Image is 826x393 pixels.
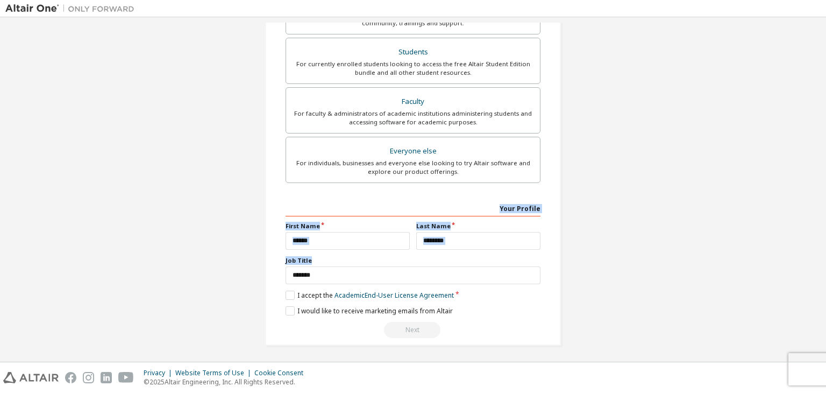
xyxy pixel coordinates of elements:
[286,256,540,265] label: Job Title
[286,199,540,216] div: Your Profile
[3,372,59,383] img: altair_logo.svg
[83,372,94,383] img: instagram.svg
[286,291,454,300] label: I accept the
[286,306,453,315] label: I would like to receive marketing emails from Altair
[5,3,140,14] img: Altair One
[286,322,540,338] div: Provide a valid email to continue
[144,377,310,387] p: © 2025 Altair Engineering, Inc. All Rights Reserved.
[334,291,454,300] a: Academic End-User License Agreement
[293,144,533,159] div: Everyone else
[293,45,533,60] div: Students
[293,60,533,77] div: For currently enrolled students looking to access the free Altair Student Edition bundle and all ...
[144,369,175,377] div: Privacy
[65,372,76,383] img: facebook.svg
[286,222,410,230] label: First Name
[293,159,533,176] div: For individuals, businesses and everyone else looking to try Altair software and explore our prod...
[293,94,533,109] div: Faculty
[118,372,134,383] img: youtube.svg
[416,222,540,230] label: Last Name
[254,369,310,377] div: Cookie Consent
[175,369,254,377] div: Website Terms of Use
[101,372,112,383] img: linkedin.svg
[293,109,533,127] div: For faculty & administrators of academic institutions administering students and accessing softwa...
